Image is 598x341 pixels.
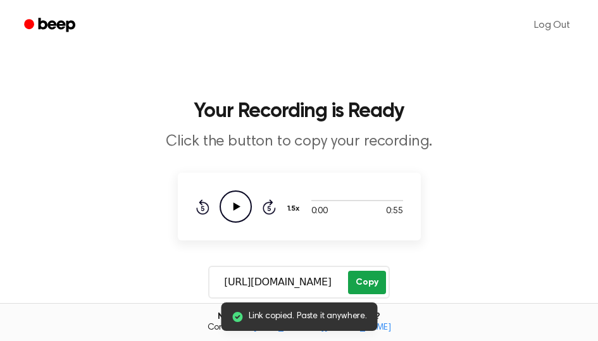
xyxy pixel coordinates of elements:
[249,310,367,323] span: Link copied. Paste it anywhere.
[8,323,590,334] span: Contact us
[348,271,385,294] button: Copy
[521,10,583,40] a: Log Out
[311,205,328,218] span: 0:00
[15,101,583,121] h1: Your Recording is Ready
[286,198,304,220] button: 1.5x
[15,13,87,38] a: Beep
[386,205,402,218] span: 0:55
[253,323,391,332] a: [EMAIL_ADDRESS][DOMAIN_NAME]
[56,132,542,152] p: Click the button to copy your recording.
